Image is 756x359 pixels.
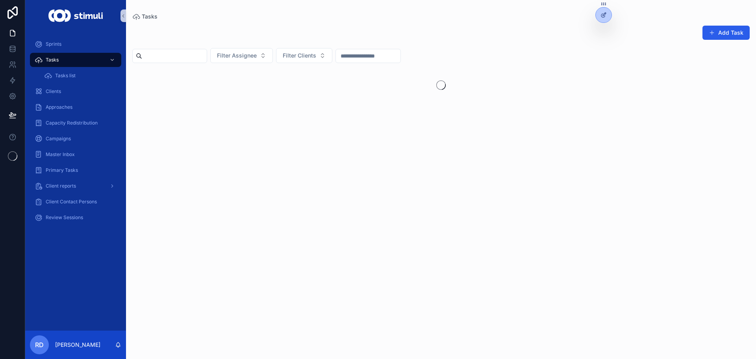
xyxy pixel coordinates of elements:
a: Capacity Redistribution [30,116,121,130]
span: Filter Assignee [217,52,257,60]
span: Tasks list [55,73,76,79]
span: Clients [46,88,61,95]
span: Tasks [142,13,157,20]
span: Client Contact Persons [46,199,97,205]
span: Capacity Redistribution [46,120,98,126]
a: Tasks [30,53,121,67]
span: Review Sessions [46,214,83,221]
a: Client Contact Persons [30,195,121,209]
button: Add Task [702,26,750,40]
a: Clients [30,84,121,99]
span: Primary Tasks [46,167,78,173]
span: Master Inbox [46,151,75,158]
a: Approaches [30,100,121,114]
span: Approaches [46,104,72,110]
span: Sprints [46,41,61,47]
a: Campaigns [30,132,121,146]
a: Master Inbox [30,147,121,162]
a: Tasks [132,13,157,20]
a: Sprints [30,37,121,51]
span: Client reports [46,183,76,189]
span: Tasks [46,57,59,63]
span: Campaigns [46,136,71,142]
button: Select Button [276,48,332,63]
a: Client reports [30,179,121,193]
a: Review Sessions [30,210,121,225]
span: Filter Clients [283,52,316,60]
div: scrollable content [25,32,126,235]
a: Primary Tasks [30,163,121,177]
p: [PERSON_NAME] [55,341,100,349]
button: Select Button [210,48,273,63]
img: App logo [48,9,102,22]
a: Tasks list [39,69,121,83]
span: RD [35,340,44,350]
